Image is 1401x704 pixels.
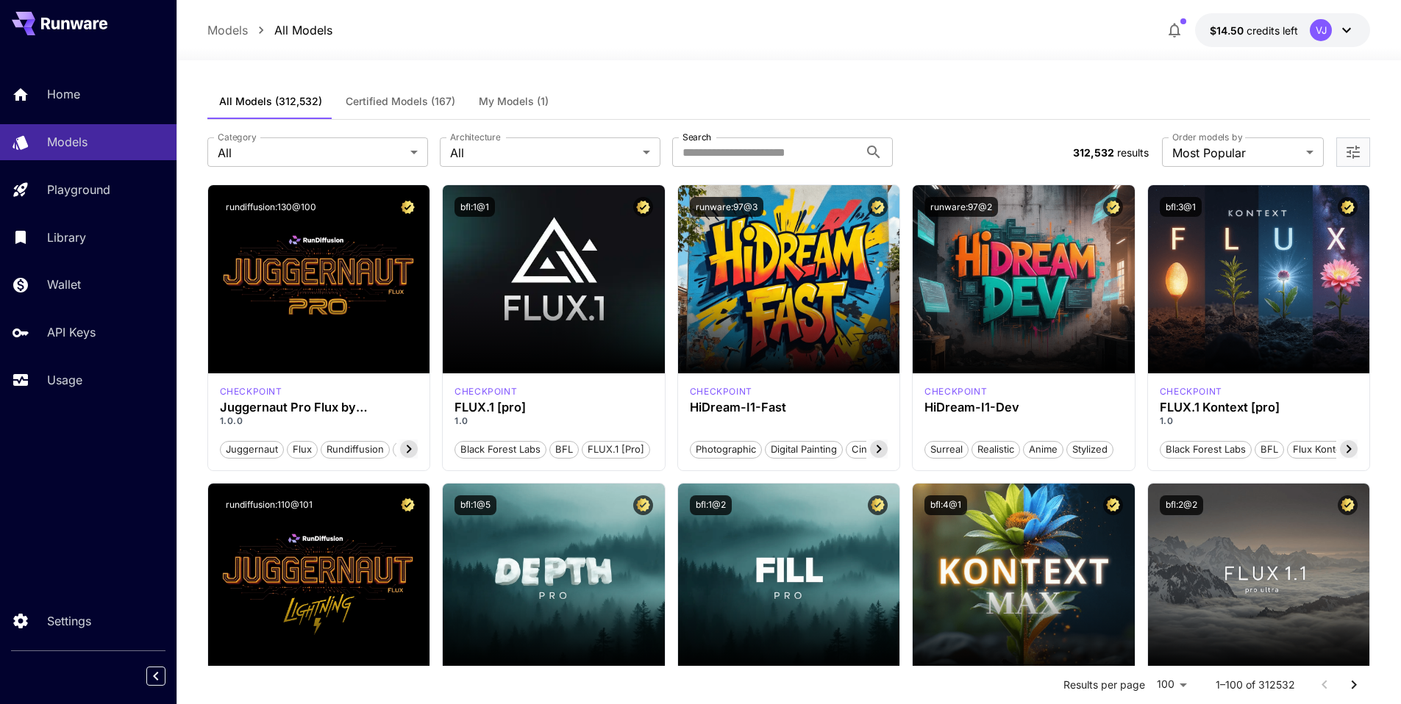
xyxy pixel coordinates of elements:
label: Category [218,131,257,143]
span: Digital Painting [766,442,842,457]
span: Most Popular [1172,144,1300,162]
button: Certified Model – Vetted for best performance and includes a commercial license. [868,495,888,515]
button: Stylized [1066,439,1113,459]
div: VJ [1310,19,1332,41]
button: bfl:1@5 [454,495,496,515]
span: flux [288,442,317,457]
button: bfl:2@2 [1160,495,1203,515]
span: juggernaut [221,442,283,457]
h3: HiDream-I1-Dev [924,401,1123,414]
p: All Models [274,21,332,39]
span: Black Forest Labs [455,442,546,457]
nav: breadcrumb [207,21,332,39]
div: HiDream Dev [924,385,987,398]
div: $14.49559 [1210,23,1298,38]
button: Certified Model – Vetted for best performance and includes a commercial license. [868,197,888,217]
button: bfl:1@2 [690,495,732,515]
p: 1.0 [454,414,653,428]
p: Playground [47,181,110,198]
button: Realistic [972,439,1020,459]
span: pro [393,442,419,457]
button: Photographic [690,439,762,459]
label: Search [682,131,711,143]
span: BFL [1255,442,1283,457]
span: Realistic [972,442,1019,457]
span: Anime [1024,442,1063,457]
p: Home [47,85,80,103]
button: Certified Model – Vetted for best performance and includes a commercial license. [398,495,418,515]
button: Certified Model – Vetted for best performance and includes a commercial license. [1103,197,1123,217]
button: Certified Model – Vetted for best performance and includes a commercial license. [398,197,418,217]
div: HiDream-I1-Fast [690,401,888,414]
button: $14.49559VJ [1195,13,1370,47]
label: Order models by [1172,131,1242,143]
button: Certified Model – Vetted for best performance and includes a commercial license. [633,495,653,515]
span: Photographic [691,442,761,457]
a: Models [207,21,248,39]
p: checkpoint [220,385,282,398]
span: Flux Kontext [1288,442,1355,457]
button: FLUX.1 [pro] [582,439,650,459]
p: checkpoint [924,385,987,398]
button: BFL [1255,439,1284,459]
span: credits left [1247,24,1298,37]
div: Collapse sidebar [157,663,177,689]
h3: FLUX.1 Kontext [pro] [1160,401,1358,414]
button: runware:97@2 [924,197,998,217]
span: 312,532 [1073,146,1114,159]
span: Surreal [925,442,968,457]
button: Black Forest Labs [1160,439,1252,459]
span: $14.50 [1210,24,1247,37]
p: 1–100 of 312532 [1216,678,1295,692]
button: Anime [1023,439,1063,459]
button: bfl:1@1 [454,197,495,217]
span: results [1117,146,1149,159]
p: checkpoint [1160,385,1222,398]
h3: Juggernaut Pro Flux by RunDiffusion [220,401,418,414]
p: checkpoint [454,385,517,398]
button: Digital Painting [765,439,843,459]
p: Models [47,133,88,151]
p: 1.0 [1160,414,1358,428]
span: All Models (312,532) [219,95,322,108]
button: Cinematic [846,439,902,459]
button: rundiffusion:110@101 [220,495,318,515]
button: bfl:3@1 [1160,197,1202,217]
button: Flux Kontext [1287,439,1355,459]
span: All [450,144,637,162]
span: rundiffusion [321,442,389,457]
span: BFL [550,442,578,457]
span: Cinematic [846,442,902,457]
button: bfl:4@1 [924,495,967,515]
div: fluxpro [454,385,517,398]
button: Certified Model – Vetted for best performance and includes a commercial license. [1338,197,1358,217]
p: Usage [47,371,82,389]
button: juggernaut [220,439,284,459]
p: checkpoint [690,385,752,398]
p: Library [47,229,86,246]
button: pro [393,439,420,459]
span: Stylized [1067,442,1113,457]
button: rundiffusion [321,439,390,459]
p: 1.0.0 [220,414,418,428]
button: Go to next page [1339,670,1369,700]
button: rundiffusion:130@100 [220,197,322,217]
button: Certified Model – Vetted for best performance and includes a commercial license. [1338,495,1358,515]
div: 100 [1151,674,1192,695]
p: API Keys [47,323,96,341]
button: BFL [549,439,579,459]
div: FLUX.1 Kontext [pro] [1160,385,1222,398]
label: Architecture [450,131,500,143]
p: Wallet [47,276,81,293]
h3: FLUX.1 [pro] [454,401,653,414]
button: Certified Model – Vetted for best performance and includes a commercial license. [1103,495,1123,515]
span: Certified Models (167) [346,95,455,108]
button: runware:97@3 [690,197,763,217]
span: FLUX.1 [pro] [582,442,649,457]
button: Certified Model – Vetted for best performance and includes a commercial license. [633,197,653,217]
span: Black Forest Labs [1161,442,1251,457]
